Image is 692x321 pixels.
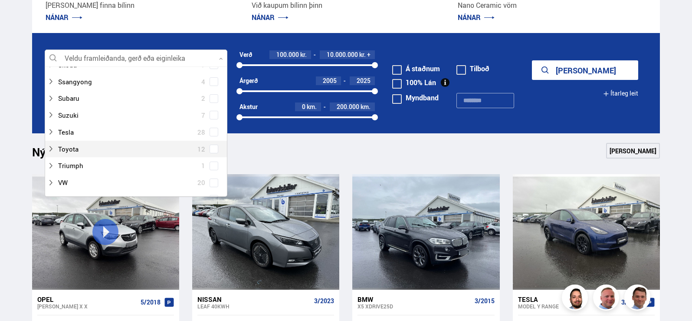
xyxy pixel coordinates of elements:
span: 12 [197,143,205,156]
div: Akstur [239,103,258,110]
p: Við kaupum bílinn þinn [252,0,440,10]
div: Tesla [518,295,618,303]
img: nhp88E3Fdnt1Opn2.png [563,286,589,312]
span: 7 [201,109,205,122]
span: 28 [197,126,205,139]
a: NÁNAR [46,13,82,22]
button: Open LiveChat chat widget [7,3,33,30]
div: Verð [239,51,252,58]
div: Leaf 40KWH [197,303,311,309]
label: Myndband [392,94,439,101]
span: km. [307,103,317,110]
div: Opel [37,295,137,303]
span: 3/2023 [314,298,334,304]
span: km. [361,103,371,110]
h1: Nýtt á skrá [32,146,102,164]
img: FbJEzSuNWCJXmdc-.webp [626,286,652,312]
div: Model Y RANGE [518,303,618,309]
span: 14 [197,193,205,206]
span: 200.000 [337,103,359,111]
label: 100% Lán [392,79,436,86]
span: 100.000 [276,50,299,59]
span: 2005 [323,76,337,85]
a: [PERSON_NAME] [606,143,660,159]
div: Nissan [197,295,311,303]
div: BMW [357,295,471,303]
label: Tilboð [456,65,489,72]
span: 2 [201,92,205,105]
span: 3/2015 [475,298,495,304]
span: 4 [201,76,205,88]
div: Árgerð [239,77,258,84]
button: [PERSON_NAME] [532,60,638,80]
span: + [367,51,371,58]
span: kr. [300,51,307,58]
a: NÁNAR [458,13,495,22]
button: Ítarleg leit [603,84,638,103]
label: Á staðnum [392,65,440,72]
p: [PERSON_NAME] finna bílinn [46,0,234,10]
div: X5 XDRIVE25D [357,303,471,309]
span: kr. [359,51,366,58]
span: 20 [197,176,205,189]
img: siFngHWaQ9KaOqBr.png [594,286,620,312]
span: 5/2018 [141,299,161,306]
div: [PERSON_NAME] X X [37,303,137,309]
span: 10.000.000 [327,50,358,59]
a: NÁNAR [252,13,289,22]
span: 0 [302,103,305,111]
span: 2025 [357,76,371,85]
span: 1 [201,159,205,172]
p: Nano Ceramic vörn [458,0,646,10]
